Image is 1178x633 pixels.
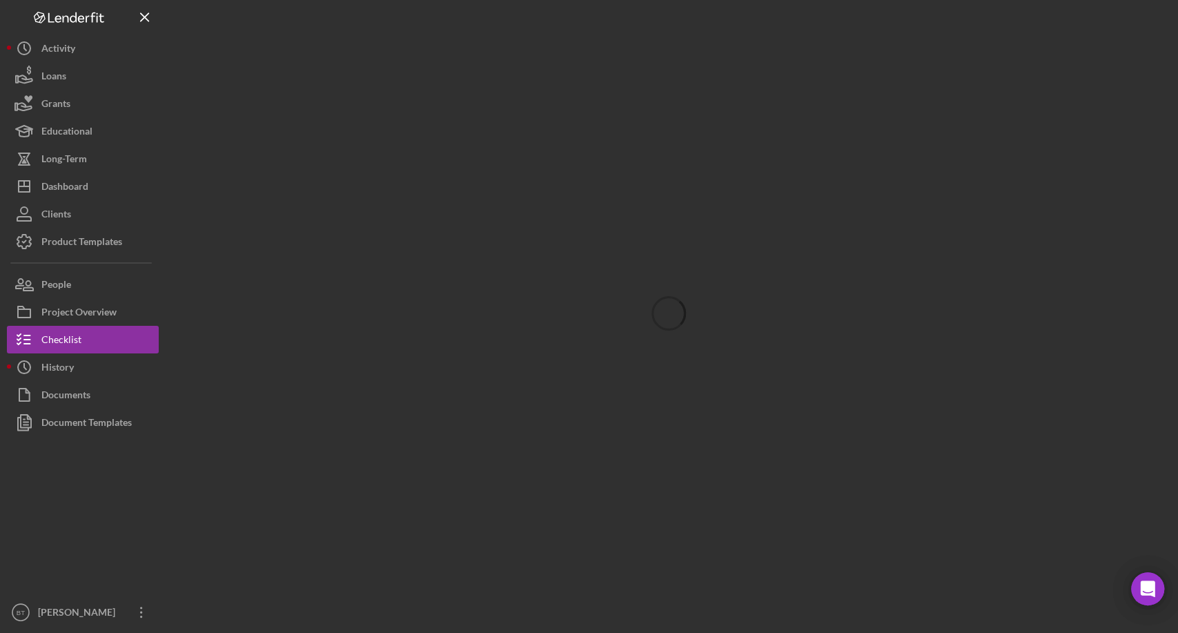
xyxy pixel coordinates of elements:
button: Activity [7,35,159,62]
div: [PERSON_NAME] [35,598,124,630]
button: Long-Term [7,145,159,173]
div: Product Templates [41,228,122,259]
div: History [41,353,74,384]
button: Documents [7,381,159,409]
div: People [41,271,71,302]
div: Activity [41,35,75,66]
div: Document Templates [41,409,132,440]
button: Dashboard [7,173,159,200]
button: History [7,353,159,381]
button: Document Templates [7,409,159,436]
button: Product Templates [7,228,159,255]
div: Documents [41,381,90,412]
text: BT [17,609,25,616]
button: Checklist [7,326,159,353]
button: Clients [7,200,159,228]
div: Educational [41,117,92,148]
div: Dashboard [41,173,88,204]
div: Checklist [41,326,81,357]
div: Grants [41,90,70,121]
button: Grants [7,90,159,117]
button: People [7,271,159,298]
div: Open Intercom Messenger [1131,572,1164,605]
button: Project Overview [7,298,159,326]
div: Clients [41,200,71,231]
button: Educational [7,117,159,145]
div: Loans [41,62,66,93]
button: BT[PERSON_NAME] [7,598,159,626]
button: Loans [7,62,159,90]
div: Project Overview [41,298,117,329]
div: Long-Term [41,145,87,176]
